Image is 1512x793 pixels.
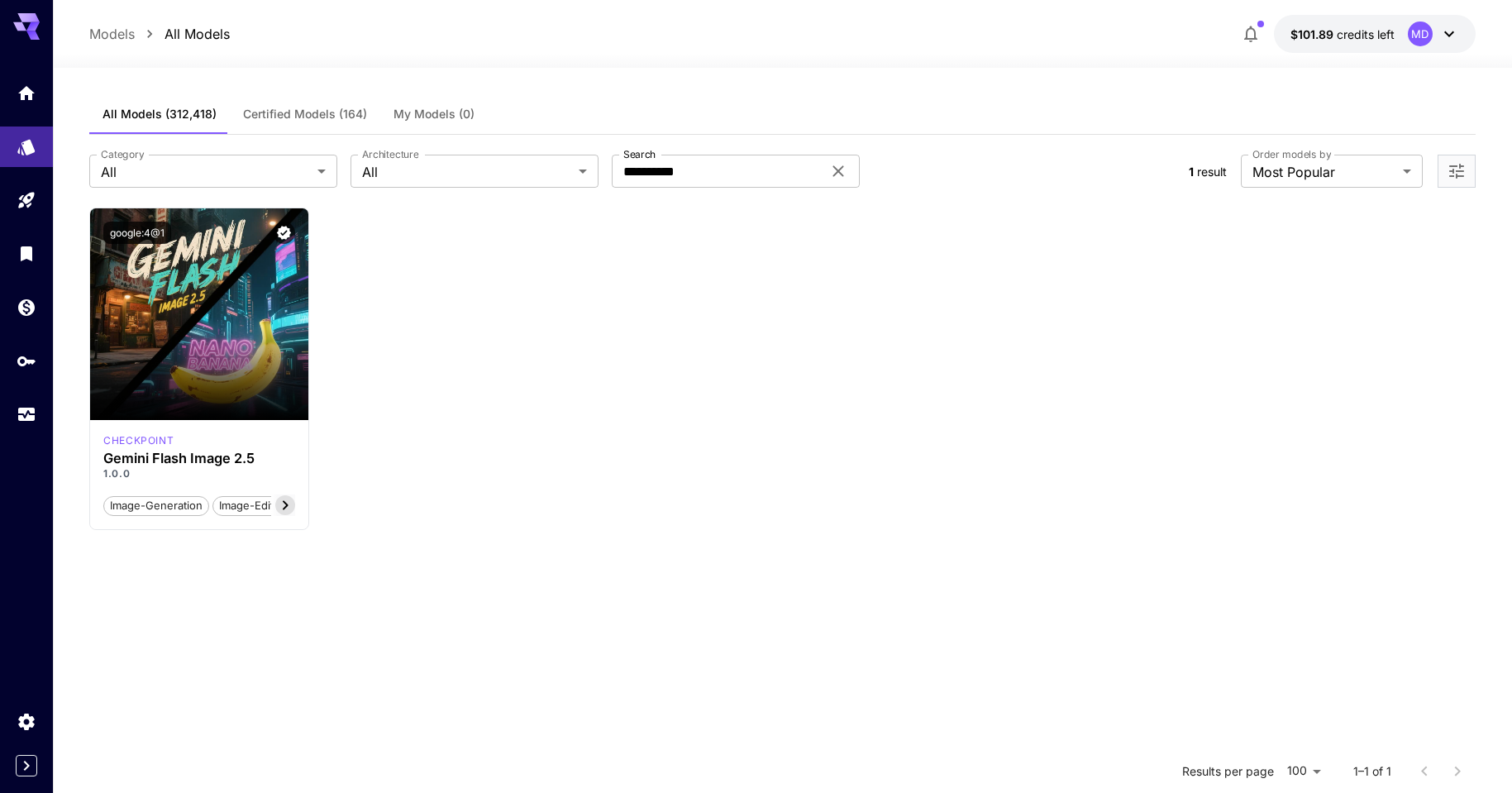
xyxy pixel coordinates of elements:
button: $101.88543MD [1274,15,1476,53]
div: MD [1408,21,1433,46]
span: result [1197,165,1227,179]
div: Wallet [17,297,36,318]
label: Search [623,147,656,161]
span: All Models (312,418) [103,107,217,122]
p: 1–1 of 1 [1353,763,1391,780]
label: Architecture [362,147,418,161]
span: credits left [1337,27,1395,41]
div: Settings [17,711,36,732]
span: Most Popular [1252,162,1396,182]
span: Certified Models (164) [243,107,367,122]
span: All [101,162,311,182]
button: image-generation [103,494,209,516]
button: image-editing [212,494,296,516]
span: image-generation [104,498,208,514]
button: google:4@1 [103,222,171,244]
h3: Gemini Flash Image 2.5 [103,451,295,466]
label: Order models by [1252,147,1331,161]
div: gemini_2_5_flash_image [103,433,174,448]
div: Home [17,83,36,103]
button: Verified working [273,222,295,244]
nav: breadcrumb [89,24,230,44]
p: checkpoint [103,433,174,448]
div: 100 [1281,759,1327,783]
div: Playground [17,190,36,211]
a: Models [89,24,135,44]
div: Library [17,243,36,264]
span: 1 [1189,165,1194,179]
span: All [362,162,572,182]
div: API Keys [17,351,36,371]
a: All Models [165,24,230,44]
span: My Models (0) [394,107,475,122]
label: Category [101,147,145,161]
div: Usage [17,404,36,425]
button: Expand sidebar [16,755,37,776]
span: image-editing [213,498,295,514]
p: 1.0.0 [103,466,295,481]
button: Open more filters [1447,161,1467,182]
p: Results per page [1182,763,1274,780]
div: $101.88543 [1290,26,1395,43]
span: $101.89 [1290,27,1337,41]
div: Models [17,136,36,157]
